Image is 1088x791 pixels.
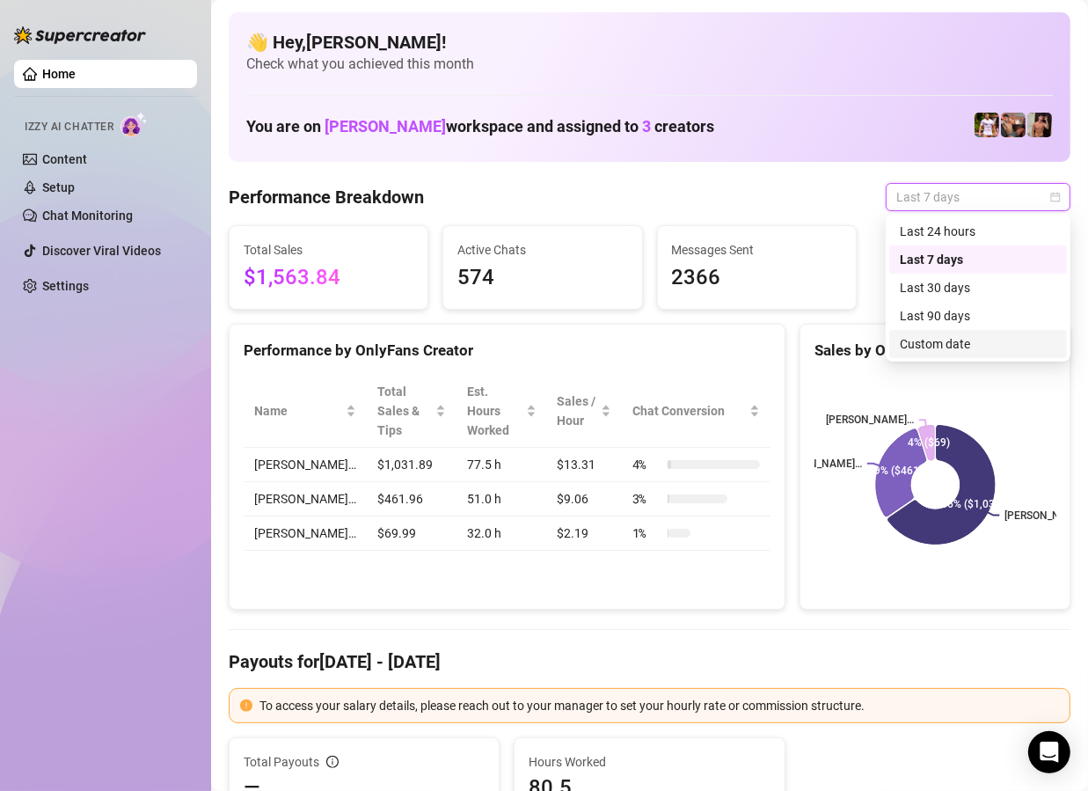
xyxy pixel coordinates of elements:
div: Last 24 hours [900,222,1056,241]
td: 51.0 h [456,482,547,516]
td: $1,031.89 [367,448,456,482]
span: Total Payouts [244,752,319,772]
div: Last 30 days [889,274,1067,302]
div: Open Intercom Messenger [1028,731,1070,773]
span: Hours Worked [529,752,770,772]
td: $461.96 [367,482,456,516]
div: Performance by OnlyFans Creator [244,339,770,363]
div: Last 7 days [889,245,1067,274]
span: Check what you achieved this month [246,55,1053,74]
img: Hector [975,113,999,137]
div: Last 30 days [900,278,1056,297]
a: Setup [42,180,75,194]
td: $9.06 [547,482,622,516]
img: Zach [1027,113,1052,137]
td: [PERSON_NAME]… [244,448,367,482]
div: Custom date [900,334,1056,354]
a: Content [42,152,87,166]
div: Last 90 days [889,302,1067,330]
div: Last 24 hours [889,217,1067,245]
span: $1,563.84 [244,261,413,295]
span: 3 % [632,489,661,509]
h4: Performance Breakdown [229,185,424,209]
td: [PERSON_NAME]… [244,482,367,516]
img: Osvaldo [1001,113,1026,137]
td: [PERSON_NAME]… [244,516,367,551]
div: Sales by OnlyFans Creator [814,339,1055,363]
span: 1 % [632,524,661,543]
h4: Payouts for [DATE] - [DATE] [229,649,1070,674]
span: Sales / Hour [558,392,597,430]
td: 77.5 h [456,448,547,482]
span: 3 [642,117,651,135]
img: AI Chatter [120,112,148,137]
span: [PERSON_NAME] [325,117,446,135]
span: Name [254,401,342,421]
th: Total Sales & Tips [367,375,456,448]
div: Est. Hours Worked [467,382,522,440]
div: To access your salary details, please reach out to your manager to set your hourly rate or commis... [259,696,1059,715]
img: logo-BBDzfeDw.svg [14,26,146,44]
span: Messages Sent [672,240,842,260]
td: $69.99 [367,516,456,551]
td: 32.0 h [456,516,547,551]
a: Settings [42,279,89,293]
span: info-circle [326,756,339,768]
span: Last 7 days [896,184,1060,210]
td: $2.19 [547,516,622,551]
span: Active Chats [457,240,627,260]
text: [PERSON_NAME]… [774,458,862,470]
text: [PERSON_NAME]… [826,414,914,427]
div: Custom date [889,330,1067,358]
th: Sales / Hour [547,375,622,448]
td: $13.31 [547,448,622,482]
th: Chat Conversion [622,375,770,448]
a: Chat Monitoring [42,209,133,223]
span: Chat Conversion [632,401,746,421]
span: 4 % [632,455,661,474]
div: Last 7 days [900,250,1056,269]
span: 574 [457,261,627,295]
span: Total Sales & Tips [377,382,432,440]
span: Total Sales [244,240,413,260]
div: Last 90 days [900,306,1056,326]
a: Discover Viral Videos [42,244,161,258]
a: Home [42,67,76,81]
span: calendar [1050,192,1061,202]
span: Izzy AI Chatter [25,119,113,135]
span: 2366 [672,261,842,295]
th: Name [244,375,367,448]
h4: 👋 Hey, [PERSON_NAME] ! [246,30,1053,55]
span: exclamation-circle [240,699,252,712]
h1: You are on workspace and assigned to creators [246,117,714,136]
